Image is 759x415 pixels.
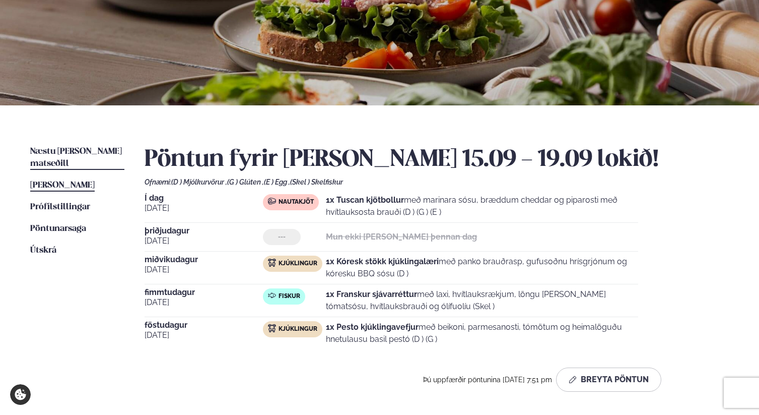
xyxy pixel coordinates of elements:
span: [DATE] [145,235,263,247]
span: Fiskur [279,292,300,301]
img: beef.svg [268,197,276,205]
button: Breyta Pöntun [556,368,661,392]
span: Þú uppfærðir pöntunina [DATE] 7:51 pm [423,376,552,384]
span: --- [278,233,286,241]
a: [PERSON_NAME] [30,180,95,192]
img: fish.svg [268,291,276,300]
span: Pöntunarsaga [30,224,86,233]
span: Næstu [PERSON_NAME] matseðill [30,147,122,168]
span: Í dag [145,194,263,202]
p: með beikoni, parmesanosti, tómötum og heimalöguðu hnetulausu basil pestó (D ) (G ) [326,321,638,345]
span: Kjúklingur [279,260,317,268]
p: með panko brauðrasp, gufusoðnu hrísgrjónum og kóresku BBQ sósu (D ) [326,256,638,280]
strong: 1x Tuscan kjötbollur [326,195,404,205]
span: miðvikudagur [145,256,263,264]
span: [DATE] [145,264,263,276]
span: [PERSON_NAME] [30,181,95,190]
strong: Mun ekki [PERSON_NAME] þennan dag [326,232,477,242]
span: (E ) Egg , [264,178,290,186]
span: (D ) Mjólkurvörur , [171,178,227,186]
h2: Pöntun fyrir [PERSON_NAME] 15.09 - 19.09 lokið! [145,146,729,174]
span: fimmtudagur [145,288,263,297]
div: Ofnæmi: [145,178,729,186]
a: Pöntunarsaga [30,223,86,235]
span: [DATE] [145,202,263,214]
a: Næstu [PERSON_NAME] matseðill [30,146,124,170]
span: Nautakjöt [279,198,314,206]
strong: 1x Pesto kjúklingavefjur [326,322,419,332]
span: (Skel ) Skelfiskur [290,178,343,186]
span: (G ) Glúten , [227,178,264,186]
img: chicken.svg [268,324,276,332]
a: Prófílstillingar [30,201,90,213]
span: föstudagur [145,321,263,329]
span: [DATE] [145,329,263,341]
span: [DATE] [145,297,263,309]
strong: 1x Kóresk stökk kjúklingalæri [326,257,439,266]
span: Prófílstillingar [30,203,90,211]
span: þriðjudagur [145,227,263,235]
p: með laxi, hvítlauksrækjum, löngu [PERSON_NAME] tómatsósu, hvítlauksbrauði og ólífuolíu (Skel ) [326,288,638,313]
strong: 1x Franskur sjávarréttur [326,289,417,299]
span: Kjúklingur [279,325,317,333]
a: Cookie settings [10,384,31,405]
span: Útskrá [30,246,56,255]
p: með marinara sósu, bræddum cheddar og piparosti með hvítlauksosta brauði (D ) (G ) (E ) [326,194,638,218]
a: Útskrá [30,245,56,257]
img: chicken.svg [268,259,276,267]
